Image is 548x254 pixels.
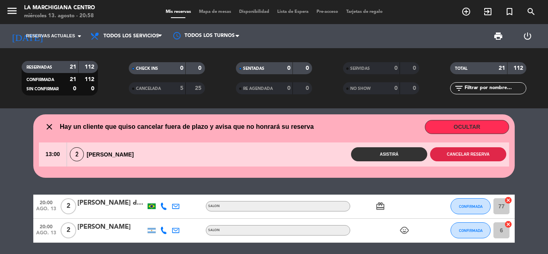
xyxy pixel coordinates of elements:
strong: 0 [287,85,290,91]
i: arrow_drop_down [75,31,84,41]
strong: 0 [413,65,418,71]
span: Hay un cliente que quiso cancelar fuera de plazo y avisa que no honrará su reserva [60,122,314,132]
span: SIN CONFIRMAR [26,87,59,91]
span: 20:00 [36,221,56,231]
strong: 0 [287,65,290,71]
span: print [493,31,503,41]
strong: 0 [306,65,311,71]
span: 20:00 [36,197,56,207]
span: CONFIRMADA [459,228,483,233]
span: ago. 13 [36,230,56,240]
div: [PERSON_NAME] [67,147,141,161]
i: [DATE] [6,27,49,45]
i: exit_to_app [483,7,493,16]
strong: 25 [195,85,203,91]
strong: 0 [91,86,96,91]
strong: 0 [394,85,398,91]
strong: 5 [180,85,183,91]
button: Cancelar reserva [430,147,506,161]
i: child_care [400,226,409,235]
span: 2 [61,222,76,238]
button: CONFIRMADA [451,198,491,214]
span: Mapa de mesas [195,10,235,14]
i: filter_list [454,83,464,93]
span: 2 [61,198,76,214]
button: CONFIRMADA [451,222,491,238]
i: search [526,7,536,16]
span: Pre-acceso [313,10,342,14]
strong: 112 [513,65,525,71]
button: OCULTAR [425,120,509,134]
i: menu [6,5,18,17]
i: add_circle_outline [461,7,471,16]
i: cancel [504,220,512,228]
span: Disponibilidad [235,10,273,14]
strong: 21 [70,77,76,82]
span: CANCELADA [136,87,161,91]
strong: 0 [306,85,311,91]
span: 13:00 [39,142,67,167]
span: SALON [208,205,220,208]
span: Todos los servicios [104,33,159,39]
span: SENTADAS [243,67,264,71]
strong: 0 [394,65,398,71]
strong: 0 [180,65,183,71]
button: menu [6,5,18,20]
span: Reservas actuales [26,33,75,40]
span: CONFIRMADA [26,78,54,82]
span: Lista de Espera [273,10,313,14]
span: RESERVADAS [26,65,52,69]
div: La Marchigiana Centro [24,4,95,12]
strong: 21 [70,64,76,70]
i: turned_in_not [505,7,514,16]
i: close [45,122,54,132]
input: Filtrar por nombre... [464,84,526,93]
span: RE AGENDADA [243,87,273,91]
button: Asistirá [351,147,427,161]
span: Tarjetas de regalo [342,10,387,14]
div: LOG OUT [513,24,542,48]
i: power_settings_new [523,31,532,41]
span: NO SHOW [350,87,371,91]
span: 2 [70,147,84,161]
span: Mis reservas [162,10,195,14]
strong: 112 [85,64,96,70]
strong: 0 [198,65,203,71]
span: CHECK INS [136,67,158,71]
strong: 0 [73,86,76,91]
i: cancel [504,196,512,204]
span: SERVIDAS [350,67,370,71]
div: [PERSON_NAME] da [PERSON_NAME] [77,198,146,208]
strong: 21 [499,65,505,71]
span: SALON [208,229,220,232]
i: card_giftcard [375,201,385,211]
strong: 0 [413,85,418,91]
div: miércoles 13. agosto - 20:58 [24,12,95,20]
span: TOTAL [455,67,467,71]
strong: 112 [85,77,96,82]
span: ago. 13 [36,206,56,215]
div: [PERSON_NAME] [77,222,146,232]
span: CONFIRMADA [459,204,483,209]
